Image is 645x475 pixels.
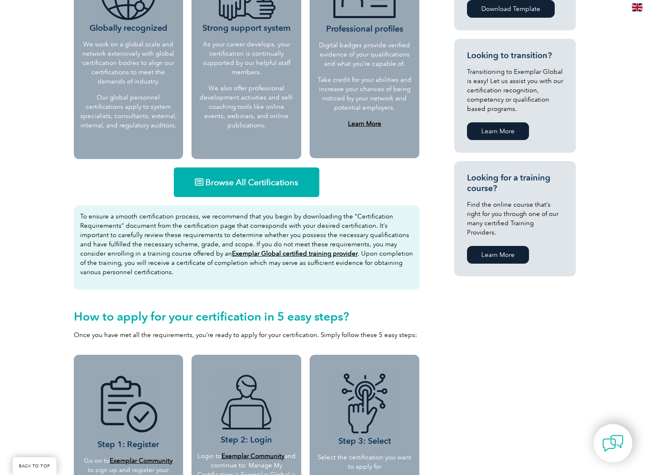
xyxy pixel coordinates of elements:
[197,371,296,445] h3: Step 2: Login
[602,433,623,454] img: contact-chat.png
[174,167,319,197] a: Browse All Certifications
[84,376,174,450] h3: Step 1: Register
[205,178,298,186] span: Browse All Certifications
[317,40,412,68] p: Digital badges provide verified evidence of your qualifications and what you’re capable of.
[467,122,529,140] a: Learn More
[467,173,563,194] h3: Looking for a training course?
[80,212,413,277] p: To ensure a smooth certification process, we recommend that you begin by downloading the “Certifi...
[348,120,381,127] a: Learn More
[467,50,563,61] h3: Looking to transition?
[317,75,412,112] p: Take credit for your abilities and increase your chances of being noticed by your network and pot...
[80,93,177,130] p: Our global personnel certifications apply to system specialists, consultants, external, internal,...
[74,330,420,340] p: Once you have met all the requirements, you’re ready to apply for your certification. Simply foll...
[198,84,295,130] p: We also offer professional development activities and self-coaching tools like online events, web...
[467,200,563,237] p: Find the online course that’s right for you through one of our many certified Training Providers.
[13,457,57,475] a: BACK TO TOP
[467,246,529,264] a: Learn More
[316,372,413,446] h3: Step 3: Select
[632,3,642,11] img: en
[198,40,295,77] p: As your career develops, your certification is continually supported by our helpful staff members.
[221,452,284,460] a: Exemplar Community
[74,310,420,323] h2: How to apply for your certification in 5 easy steps?
[232,250,358,257] a: Exemplar Global certified training provider
[110,457,173,464] a: Exemplar Community
[467,67,563,113] p: Transitioning to Exemplar Global is easy! Let us assist you with our certification recognition, c...
[316,453,413,471] p: Select the certification you want to apply for
[80,40,177,86] p: We work on a global scale and network extensively with global certification bodies to align our c...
